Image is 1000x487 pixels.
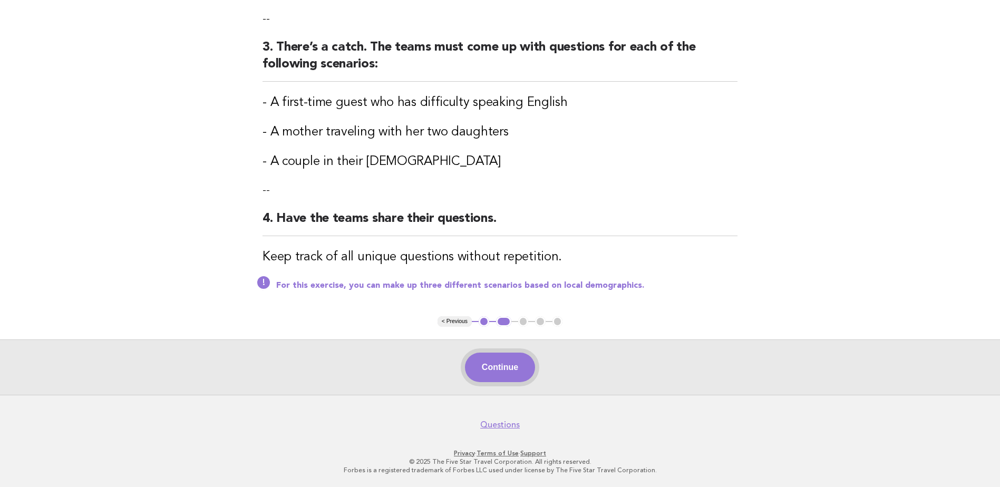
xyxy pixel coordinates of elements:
h3: - A mother traveling with her two daughters [263,124,737,141]
p: Forbes is a registered trademark of Forbes LLC used under license by The Five Star Travel Corpora... [178,466,823,474]
p: © 2025 The Five Star Travel Corporation. All rights reserved. [178,457,823,466]
p: · · [178,449,823,457]
a: Support [520,450,546,457]
h3: - A couple in their [DEMOGRAPHIC_DATA] [263,153,737,170]
p: For this exercise, you can make up three different scenarios based on local demographics. [276,280,737,291]
p: -- [263,12,737,26]
h2: 4. Have the teams share their questions. [263,210,737,236]
h3: - A first-time guest who has difficulty speaking English [263,94,737,111]
button: Continue [465,353,535,382]
h3: Keep track of all unique questions without repetition. [263,249,737,266]
button: < Previous [438,316,472,327]
a: Privacy [454,450,475,457]
button: 1 [479,316,489,327]
button: 2 [496,316,511,327]
h2: 3. There’s a catch. The teams must come up with questions for each of the following scenarios: [263,39,737,82]
a: Terms of Use [477,450,519,457]
a: Questions [480,420,520,430]
p: -- [263,183,737,198]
